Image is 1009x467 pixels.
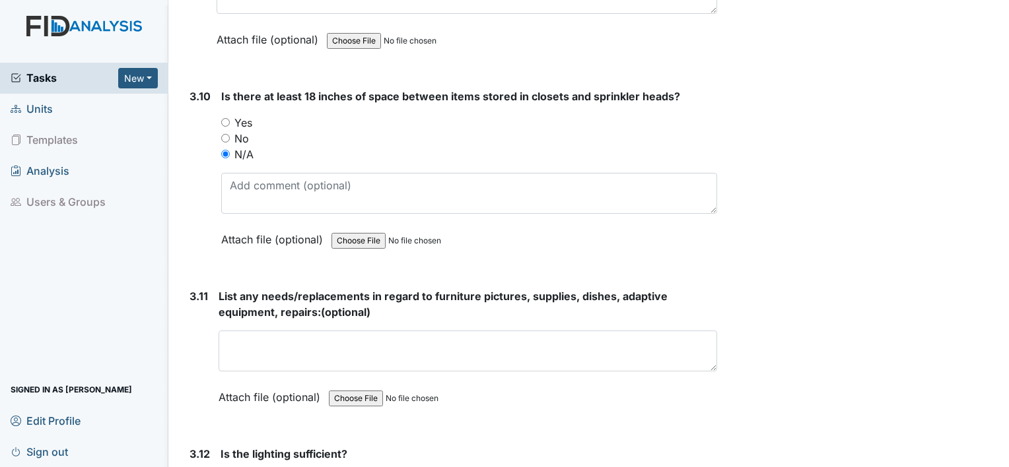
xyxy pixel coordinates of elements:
label: 3.12 [190,446,210,462]
input: No [221,134,230,142]
span: List any needs/replacements in regard to furniture pictures, supplies, dishes, adaptive equipment... [219,290,668,319]
span: Is the lighting sufficient? [221,447,347,460]
label: Attach file (optional) [217,24,324,47]
span: Sign out [11,441,68,462]
label: Yes [234,115,252,131]
label: 3.10 [190,88,211,104]
strong: (optional) [219,288,717,320]
label: No [234,131,249,146]
input: Yes [221,118,230,127]
span: Units [11,99,53,119]
label: Attach file (optional) [221,224,328,247]
label: Attach file (optional) [219,382,326,405]
button: New [118,68,158,88]
a: Tasks [11,70,118,86]
span: Is there at least 18 inches of space between items stored in closets and sprinkler heads? [221,90,680,103]
span: Analysis [11,161,69,181]
input: N/A [221,150,230,158]
label: 3.11 [190,288,208,304]
span: Signed in as [PERSON_NAME] [11,379,132,400]
label: N/A [234,146,254,162]
span: Edit Profile [11,410,81,431]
